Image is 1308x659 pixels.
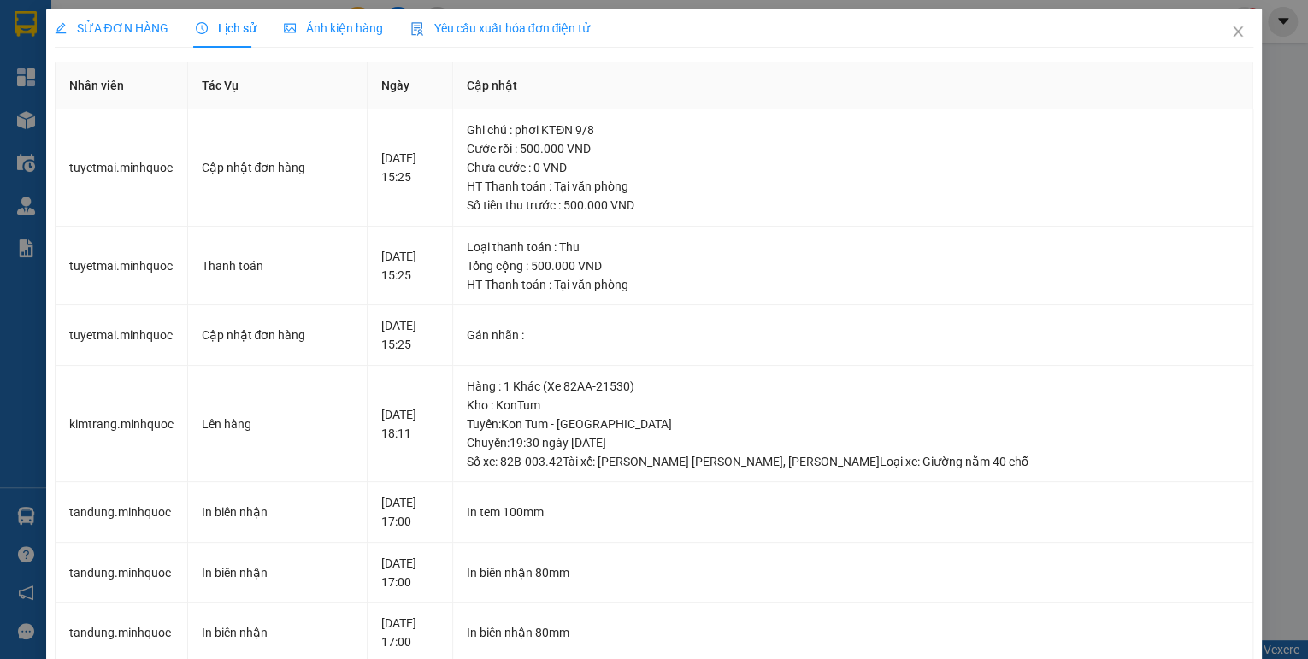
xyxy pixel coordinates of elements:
div: Cập nhật đơn hàng [202,326,353,344]
div: [DATE] 15:25 [381,247,439,285]
div: In biên nhận [202,563,353,582]
th: Tác Vụ [188,62,368,109]
div: Số tiền thu trước : 500.000 VND [467,196,1239,215]
td: tandung.minhquoc [56,482,188,543]
div: Tuyến : Kon Tum - [GEOGRAPHIC_DATA] Chuyến: 19:30 ngày [DATE] Số xe: 82B-003.42 Tài xế: [PERSON_N... [467,415,1239,471]
span: clock-circle [196,22,208,34]
div: [DATE] 15:25 [381,316,439,354]
td: kimtrang.minhquoc [56,366,188,483]
div: Chưa cước : 0 VND [467,158,1239,177]
span: Lịch sử [196,21,256,35]
button: Close [1214,9,1262,56]
td: tuyetmai.minhquoc [56,305,188,366]
span: Yêu cầu xuất hóa đơn điện tử [410,21,591,35]
div: Hàng : 1 Khác (Xe 82AA-21530) [467,377,1239,396]
div: In biên nhận 80mm [467,563,1239,582]
span: close [1231,25,1245,38]
div: [DATE] 17:00 [381,493,439,531]
div: In tem 100mm [467,503,1239,521]
div: [DATE] 18:11 [381,405,439,443]
td: tandung.minhquoc [56,543,188,603]
div: Cước rồi : 500.000 VND [467,139,1239,158]
div: In biên nhận [202,503,353,521]
div: Cập nhật đơn hàng [202,158,353,177]
div: In biên nhận [202,623,353,642]
span: SỬA ĐƠN HÀNG [55,21,168,35]
div: Loại thanh toán : Thu [467,238,1239,256]
th: Ngày [368,62,453,109]
td: tuyetmai.minhquoc [56,227,188,306]
span: Ảnh kiện hàng [284,21,383,35]
div: Gán nhãn : [467,326,1239,344]
div: HT Thanh toán : Tại văn phòng [467,275,1239,294]
span: picture [284,22,296,34]
div: [DATE] 17:00 [381,614,439,651]
div: [DATE] 17:00 [381,554,439,591]
div: Ghi chú : phơi KTĐN 9/8 [467,121,1239,139]
th: Nhân viên [56,62,188,109]
span: edit [55,22,67,34]
div: [DATE] 15:25 [381,149,439,186]
div: Kho : KonTum [467,396,1239,415]
td: tuyetmai.minhquoc [56,109,188,227]
div: Thanh toán [202,256,353,275]
div: Lên hàng [202,415,353,433]
th: Cập nhật [453,62,1253,109]
div: Tổng cộng : 500.000 VND [467,256,1239,275]
img: icon [410,22,424,36]
div: In biên nhận 80mm [467,623,1239,642]
div: HT Thanh toán : Tại văn phòng [467,177,1239,196]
